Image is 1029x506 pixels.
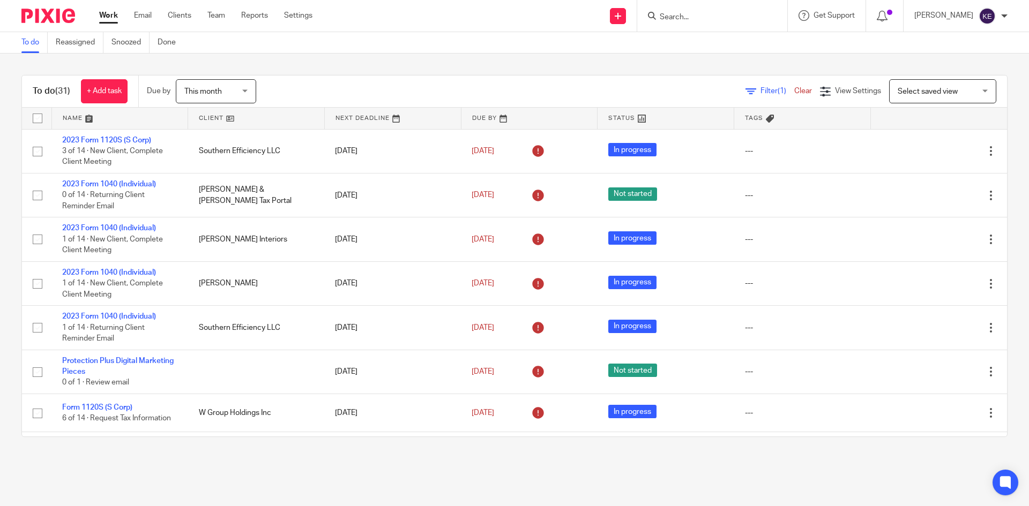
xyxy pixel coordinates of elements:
[33,86,70,97] h1: To do
[745,115,763,121] span: Tags
[188,261,325,305] td: [PERSON_NAME]
[184,88,222,95] span: This month
[745,146,860,156] div: ---
[324,261,461,305] td: [DATE]
[608,231,657,245] span: In progress
[745,190,860,201] div: ---
[472,409,494,417] span: [DATE]
[62,357,174,375] a: Protection Plus Digital Marketing Pieces
[147,86,170,96] p: Due by
[745,278,860,289] div: ---
[111,32,150,53] a: Snoozed
[760,87,794,95] span: Filter
[324,173,461,217] td: [DATE]
[62,236,163,254] span: 1 of 14 · New Client, Complete Client Meeting
[794,87,812,95] a: Clear
[608,364,657,377] span: Not started
[62,280,163,298] span: 1 of 14 · New Client, Complete Client Meeting
[324,432,461,476] td: [DATE]
[62,137,151,144] a: 2023 Form 1120S (S Corp)
[62,313,156,320] a: 2023 Form 1040 (Individual)
[134,10,152,21] a: Email
[659,13,755,22] input: Search
[188,394,325,432] td: W Group Holdings Inc
[284,10,312,21] a: Settings
[324,306,461,350] td: [DATE]
[188,173,325,217] td: [PERSON_NAME] & [PERSON_NAME] Tax Portal
[207,10,225,21] a: Team
[62,192,145,210] span: 0 of 14 · Returning Client Reminder Email
[472,280,494,287] span: [DATE]
[62,404,132,411] a: Form 1120S (S Corp)
[608,320,657,333] span: In progress
[608,276,657,289] span: In progress
[472,368,494,375] span: [DATE]
[241,10,268,21] a: Reports
[914,10,973,21] p: [PERSON_NAME]
[62,180,156,188] a: 2023 Form 1040 (Individual)
[745,322,860,333] div: ---
[62,269,156,276] a: 2023 Form 1040 (Individual)
[55,87,70,95] span: (31)
[898,88,958,95] span: Select saved view
[188,129,325,173] td: Southern Efficiency LLC
[62,224,156,232] a: 2023 Form 1040 (Individual)
[62,324,145,343] span: 1 of 14 · Returning Client Reminder Email
[81,79,128,103] a: + Add task
[814,12,855,19] span: Get Support
[21,9,75,23] img: Pixie
[324,217,461,261] td: [DATE]
[745,366,860,377] div: ---
[472,147,494,155] span: [DATE]
[778,87,786,95] span: (1)
[62,414,171,422] span: 6 of 14 · Request Tax Information
[158,32,184,53] a: Done
[472,324,494,331] span: [DATE]
[62,379,129,387] span: 0 of 1 · Review email
[62,147,163,166] span: 3 of 14 · New Client, Complete Client Meeting
[979,7,996,25] img: svg%3E
[835,87,881,95] span: View Settings
[608,187,657,201] span: Not started
[745,407,860,418] div: ---
[188,217,325,261] td: [PERSON_NAME] Interiors
[99,10,118,21] a: Work
[168,10,191,21] a: Clients
[324,394,461,432] td: [DATE]
[608,143,657,156] span: In progress
[56,32,103,53] a: Reassigned
[472,236,494,243] span: [DATE]
[324,129,461,173] td: [DATE]
[21,32,48,53] a: To do
[188,432,325,476] td: Medsearch Financial Inc DBA Alura Workforce Solutions
[608,405,657,418] span: In progress
[472,192,494,199] span: [DATE]
[324,350,461,394] td: [DATE]
[188,306,325,350] td: Southern Efficiency LLC
[745,234,860,245] div: ---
